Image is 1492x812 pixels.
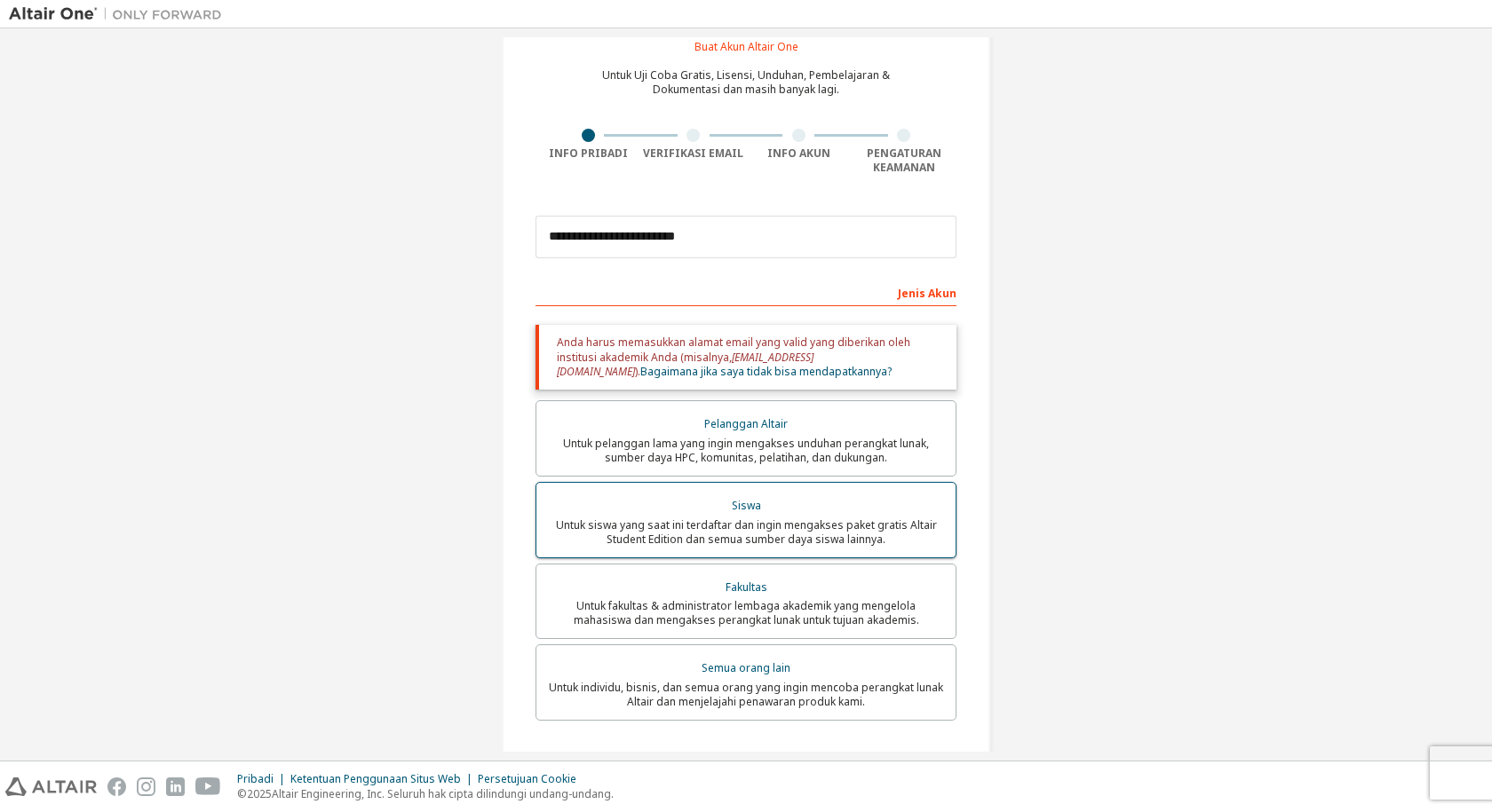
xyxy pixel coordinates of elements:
font: Verifikasi Email [643,146,743,161]
font: Dokumentasi dan masih banyak lagi. [653,82,839,97]
font: 2025 [247,786,272,801]
img: Altair Satu [9,5,231,23]
font: Pengaturan Keamanan [867,146,941,175]
font: Buat Akun Altair One [694,39,798,54]
font: © [237,786,247,801]
img: linkedin.svg [166,777,185,796]
font: Altair Engineering, Inc. Seluruh hak cipta dilindungi undang-undang. [272,786,614,801]
font: Anda harus memasukkan alamat email yang valid yang diberikan oleh institusi akademik Anda (misalnya, [557,335,910,364]
a: Bagaimana jika saya tidak bisa mendapatkannya? [640,364,892,379]
font: Untuk Uji Coba Gratis, Lisensi, Unduhan, Pembelajaran & [602,67,890,83]
font: ). [635,364,640,379]
font: Fakultas [726,579,767,595]
font: Untuk individu, bisnis, dan semua orang yang ingin mencoba perangkat lunak Altair dan menjelajahi... [549,680,943,709]
img: facebook.svg [107,777,126,796]
font: Persetujuan Cookie [478,771,576,786]
font: Untuk fakultas & administrator lembaga akademik yang mengelola mahasiswa dan mengakses perangkat ... [574,598,919,627]
font: Info Pribadi [549,146,628,161]
font: [EMAIL_ADDRESS][DOMAIN_NAME] [557,350,813,379]
font: Pelanggan Altair [704,416,788,431]
font: Semua orang lain [702,660,790,675]
font: Jenis Akun [898,286,956,301]
font: Ketentuan Penggunaan Situs Web [290,771,461,786]
font: Untuk siswa yang saat ini terdaftar dan ingin mengakses paket gratis Altair Student Edition dan s... [556,517,937,547]
img: altair_logo.svg [5,777,97,796]
img: instagram.svg [137,777,155,796]
img: youtube.svg [195,777,221,796]
font: Siswa [732,498,761,513]
font: Info Akun [767,146,830,161]
font: Pribadi [237,771,274,786]
font: Untuk pelanggan lama yang ingin mengakses unduhan perangkat lunak, sumber daya HPC, komunitas, pe... [563,436,929,465]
